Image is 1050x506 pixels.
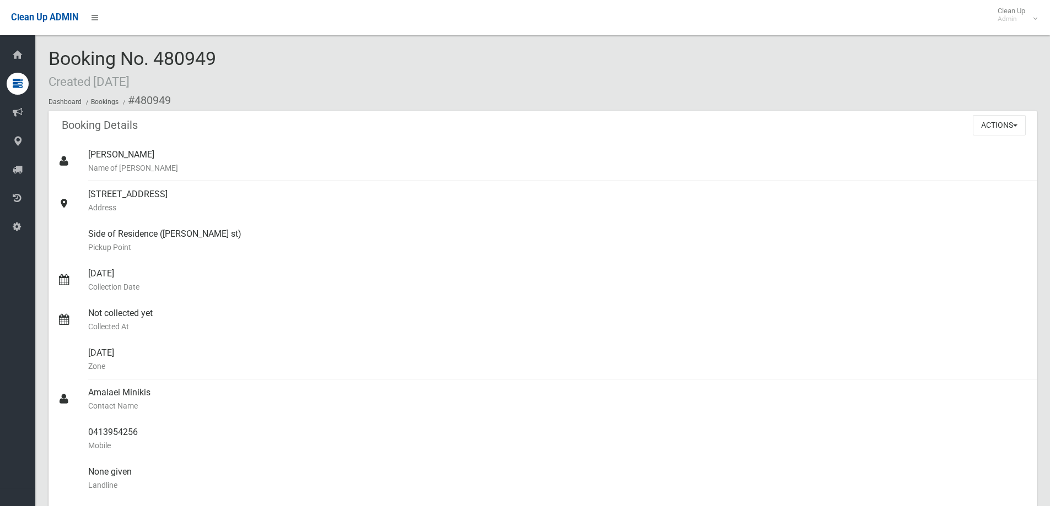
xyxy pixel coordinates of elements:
div: None given [88,459,1028,498]
small: Admin [998,15,1025,23]
div: Side of Residence ([PERSON_NAME] st) [88,221,1028,260]
header: Booking Details [49,115,151,136]
small: Pickup Point [88,241,1028,254]
div: [STREET_ADDRESS] [88,181,1028,221]
div: Not collected yet [88,300,1028,340]
div: [DATE] [88,260,1028,300]
div: Amalaei Minikis [88,379,1028,419]
span: Booking No. 480949 [49,47,216,90]
small: Zone [88,360,1028,373]
a: Bookings [91,98,119,106]
small: Landline [88,478,1028,492]
span: Clean Up ADMIN [11,12,78,23]
div: [DATE] [88,340,1028,379]
div: [PERSON_NAME] [88,142,1028,181]
span: Clean Up [992,7,1036,23]
div: 0413954256 [88,419,1028,459]
li: #480949 [120,90,171,111]
small: Collection Date [88,280,1028,293]
small: Mobile [88,439,1028,452]
small: Name of [PERSON_NAME] [88,161,1028,175]
small: Created [DATE] [49,74,130,89]
a: Dashboard [49,98,82,106]
small: Collected At [88,320,1028,333]
small: Contact Name [88,399,1028,412]
button: Actions [973,115,1026,135]
small: Address [88,201,1028,214]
